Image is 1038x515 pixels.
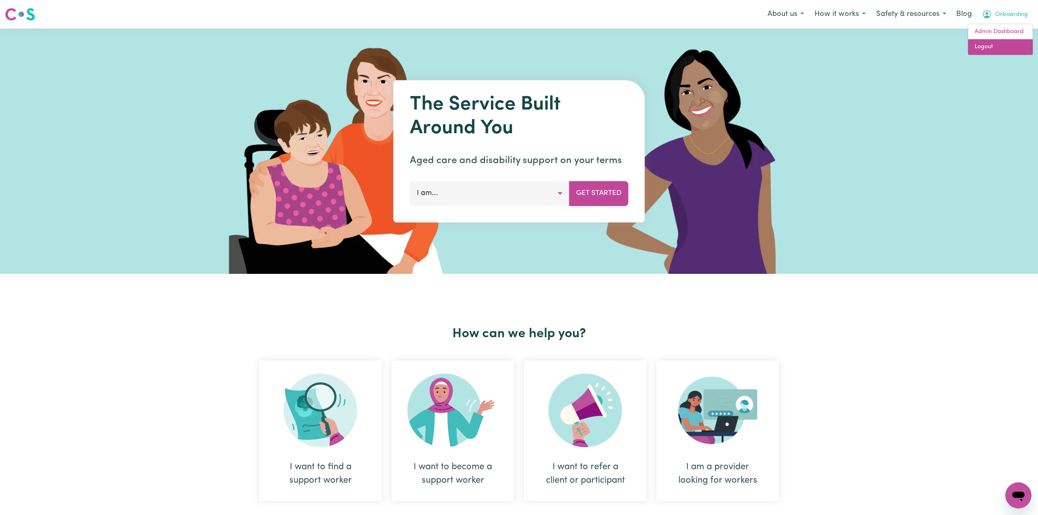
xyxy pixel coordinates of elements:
[678,374,757,447] img: Provider
[544,460,627,487] div: I want to refer a client or participant
[254,326,784,342] h2: How can we help you?
[5,5,35,24] a: Careseekers logo
[995,10,1028,19] span: Onboarding
[410,93,629,140] h1: The Service Built Around You
[524,360,647,501] div: I want to refer a client or participant
[259,360,382,501] div: I want to find a support worker
[569,181,629,206] button: Get Started
[951,5,977,23] a: Blog
[548,374,622,447] img: Refer
[762,6,809,23] button: About us
[968,24,1033,55] div: My Account
[656,360,779,501] div: I am a provider looking for workers
[410,153,629,168] p: Aged care and disability support on your terms
[977,6,1033,23] button: My Account
[871,6,951,23] button: Safety & resources
[5,7,35,22] img: Careseekers logo
[284,374,357,447] img: Search
[676,460,759,487] div: I am a provider looking for workers
[968,24,1033,40] a: Admin Dashboard
[279,460,362,487] div: I want to find a support worker
[809,6,871,23] button: How it works
[411,460,494,487] div: I want to become a support worker
[1005,482,1031,508] iframe: Button to launch messaging window
[391,360,514,501] div: I want to become a support worker
[410,181,570,206] button: I am...
[968,39,1033,55] a: Logout
[407,374,498,447] img: Become Worker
